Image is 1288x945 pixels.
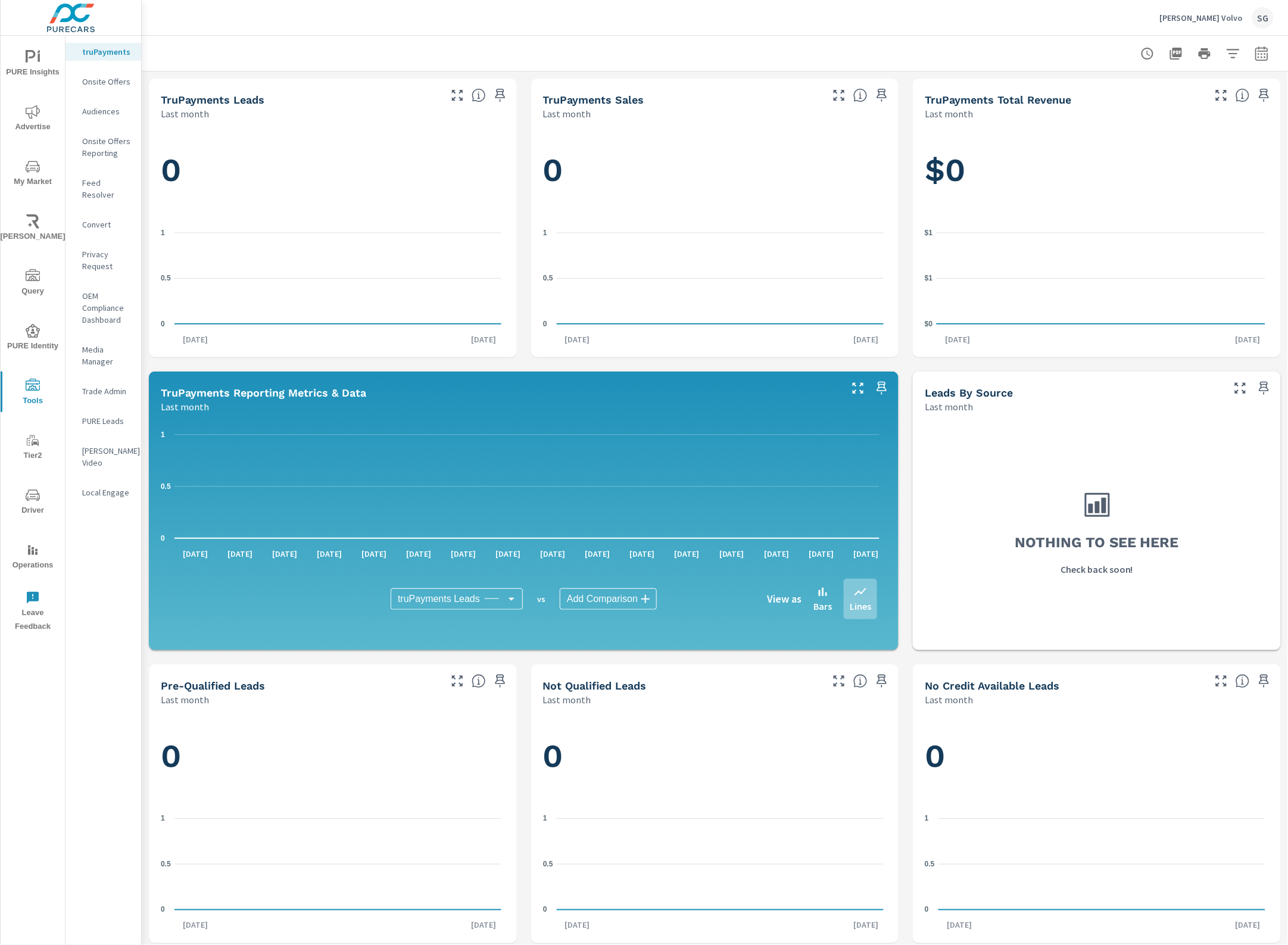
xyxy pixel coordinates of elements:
[557,333,598,345] p: [DATE]
[532,548,574,560] p: [DATE]
[850,599,871,613] p: Lines
[845,919,887,931] p: [DATE]
[1236,674,1250,688] span: A lead that has been submitted but has not gone through the credit application process.
[925,860,935,868] text: 0.5
[845,333,887,345] p: [DATE]
[161,93,264,106] h5: truPayments Leads
[66,102,141,120] div: Audiences
[463,919,505,931] p: [DATE]
[161,431,165,439] text: 1
[925,150,1269,191] h1: $0
[925,274,933,282] text: $1
[66,73,141,91] div: Onsite Offers
[4,543,61,572] span: Operations
[82,219,132,230] p: Convert
[543,693,591,707] p: Last month
[4,269,61,298] span: Query
[442,548,484,560] p: [DATE]
[767,593,802,605] h6: View as
[66,412,141,430] div: PURE Leads
[82,76,132,88] p: Onsite Offers
[1250,42,1274,66] button: Select Date Range
[4,50,61,79] span: PURE Insights
[82,486,132,498] p: Local Engage
[4,433,61,463] span: Tier2
[66,245,141,275] div: Privacy Request
[491,672,510,691] span: Save this to your personalized report
[82,248,132,272] p: Privacy Request
[567,593,638,605] span: Add Comparison
[543,320,547,328] text: 0
[4,214,61,244] span: [PERSON_NAME]
[174,919,216,931] p: [DATE]
[161,693,209,707] p: Last month
[174,548,216,560] p: [DATE]
[4,591,61,634] span: Leave Feedback
[1227,919,1269,931] p: [DATE]
[800,548,842,560] p: [DATE]
[543,679,647,692] h5: Not Qualified Leads
[1255,672,1274,691] span: Save this to your personalized report
[161,386,366,399] h5: truPayments Reporting Metrics & Data
[872,379,891,398] span: Save this to your personalized report
[925,107,973,121] p: Last month
[1193,42,1217,66] button: Print Report
[391,588,523,610] div: truPayments Leads
[560,588,657,610] div: Add Comparison
[82,105,132,117] p: Audiences
[161,229,165,237] text: 1
[488,548,529,560] p: [DATE]
[543,93,644,106] h5: truPayments Sales
[853,674,868,688] span: A basic review has been done and has not approved the credit worthiness of the lead by the config...
[543,860,553,868] text: 0.5
[711,548,753,560] p: [DATE]
[353,548,395,560] p: [DATE]
[925,736,1269,776] h1: 0
[472,674,486,688] span: A basic review has been done and approved the credit worthiness of the lead by the configured cre...
[543,274,553,282] text: 0.5
[66,174,141,204] div: Feed Resolver
[82,445,132,469] p: [PERSON_NAME] Video
[1252,7,1274,29] div: SG
[1212,86,1231,105] button: Make Fullscreen
[925,679,1059,692] h5: No Credit Available Leads
[557,919,598,931] p: [DATE]
[622,548,663,560] p: [DATE]
[829,672,849,691] button: Make Fullscreen
[4,160,61,189] span: My Market
[1061,562,1133,576] p: Check back soon!
[472,88,486,102] span: The number of truPayments leads.
[853,88,868,102] span: Number of sales matched to a truPayments lead. [Source: This data is sourced from the dealer's DM...
[174,333,216,345] p: [DATE]
[66,287,141,329] div: OEM Compliance Dashboard
[577,548,619,560] p: [DATE]
[925,906,929,914] text: 0
[264,548,305,560] p: [DATE]
[925,93,1071,106] h5: truPayments Total Revenue
[448,672,467,691] button: Make Fullscreen
[543,150,887,191] h1: 0
[1236,88,1250,102] span: Total revenue from sales matched to a truPayments lead. [Source: This data is sourced from the de...
[1164,42,1188,66] button: "Export Report to PDF"
[161,679,265,692] h5: Pre-Qualified Leads
[872,672,891,691] span: Save this to your personalized report
[829,86,849,105] button: Make Fullscreen
[66,216,141,233] div: Convert
[82,290,132,326] p: OEM Compliance Dashboard
[4,488,61,517] span: Driver
[66,132,141,162] div: Onsite Offers Reporting
[82,415,132,427] p: PURE Leads
[66,442,141,472] div: [PERSON_NAME] Video
[543,906,547,914] text: 0
[161,274,171,282] text: 0.5
[925,229,933,237] text: $1
[82,385,132,397] p: Trade Admin
[66,382,141,400] div: Trade Admin
[1231,379,1250,398] button: Make Fullscreen
[66,484,141,501] div: Local Engage
[161,320,165,328] text: 0
[82,46,132,58] p: truPayments
[1227,333,1269,345] p: [DATE]
[925,320,933,328] text: $0
[543,107,591,121] p: Last month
